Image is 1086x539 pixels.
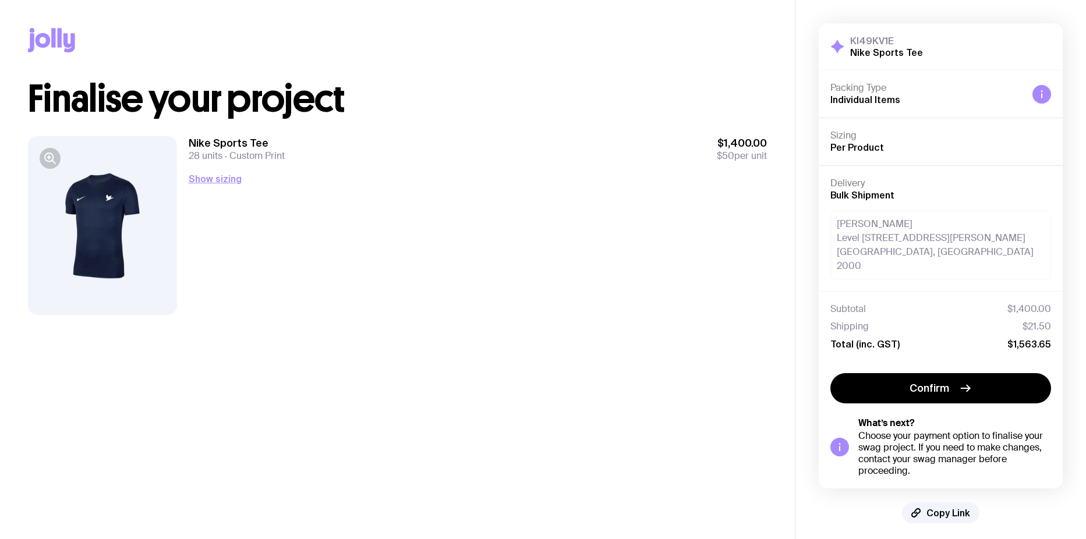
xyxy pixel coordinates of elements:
[858,430,1051,477] div: Choose your payment option to finalise your swag project. If you need to make changes, contact yo...
[858,417,1051,429] h5: What’s next?
[830,303,866,315] span: Subtotal
[910,381,949,395] span: Confirm
[222,150,285,162] span: Custom Print
[189,150,222,162] span: 28 units
[717,150,734,162] span: $50
[830,211,1051,279] div: [PERSON_NAME] Level [STREET_ADDRESS][PERSON_NAME] [GEOGRAPHIC_DATA], [GEOGRAPHIC_DATA] 2000
[850,47,923,58] h2: Nike Sports Tee
[830,321,869,332] span: Shipping
[830,94,900,105] span: Individual Items
[189,136,285,150] h3: Nike Sports Tee
[830,82,1023,94] h4: Packing Type
[850,35,923,47] h3: KI49KV1E
[830,130,1051,141] h4: Sizing
[717,150,767,162] span: per unit
[1007,338,1051,350] span: $1,563.65
[902,502,979,523] button: Copy Link
[1023,321,1051,332] span: $21.50
[830,190,894,200] span: Bulk Shipment
[1007,303,1051,315] span: $1,400.00
[717,136,767,150] span: $1,400.00
[28,80,767,118] h1: Finalise your project
[926,507,970,519] span: Copy Link
[189,172,242,186] button: Show sizing
[830,338,900,350] span: Total (inc. GST)
[830,373,1051,403] button: Confirm
[830,178,1051,189] h4: Delivery
[830,142,884,153] span: Per Product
